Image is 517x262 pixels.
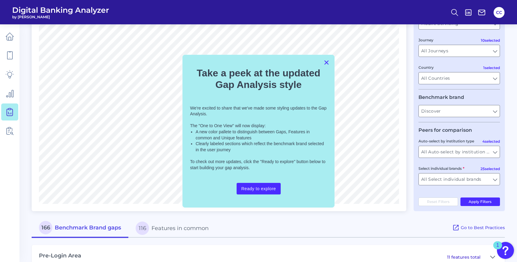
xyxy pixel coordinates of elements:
span: Digital Banking Analyzer [12,5,109,15]
label: Select individual brands [418,166,464,171]
button: Benchmark Brand gaps [32,218,128,238]
button: Features in common [128,218,216,238]
legend: Benchmark brand [418,94,464,100]
h2: Take a peek at the updated Gap Analysis style [190,67,327,91]
button: Reset Filters [418,197,458,206]
button: Apply Filters [460,197,500,206]
li: A new color pallete to distinguish between Gaps, Features in common and Unique features [196,129,327,141]
button: CC [494,7,505,18]
label: Country [418,65,434,70]
label: Journey [418,38,433,42]
button: Open Resource Center, 1 new notification [497,242,514,259]
p: The "One to One View" will now display: [190,123,327,129]
button: Ready to explore [237,183,281,194]
label: Auto-select by institution type [418,139,474,143]
span: 116 [136,222,149,235]
h3: Pre-Login Area [39,253,81,259]
span: by [PERSON_NAME] [12,15,109,19]
div: 1 [496,245,499,253]
li: Clearly labeled sections which reflect the benchmark brand selected in the user journey [196,141,327,153]
p: We're excited to share that we've made some styling updates to the Gap Analysis. [190,105,327,117]
span: 166 [39,221,52,234]
legend: Peers for comparison [418,127,472,133]
button: Close [324,58,329,67]
p: 11 features total [447,254,481,260]
p: To check out more updates, click the "Ready to explore" button below to start building your gap a... [190,159,327,171]
span: Go to Best Practices [461,225,505,230]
